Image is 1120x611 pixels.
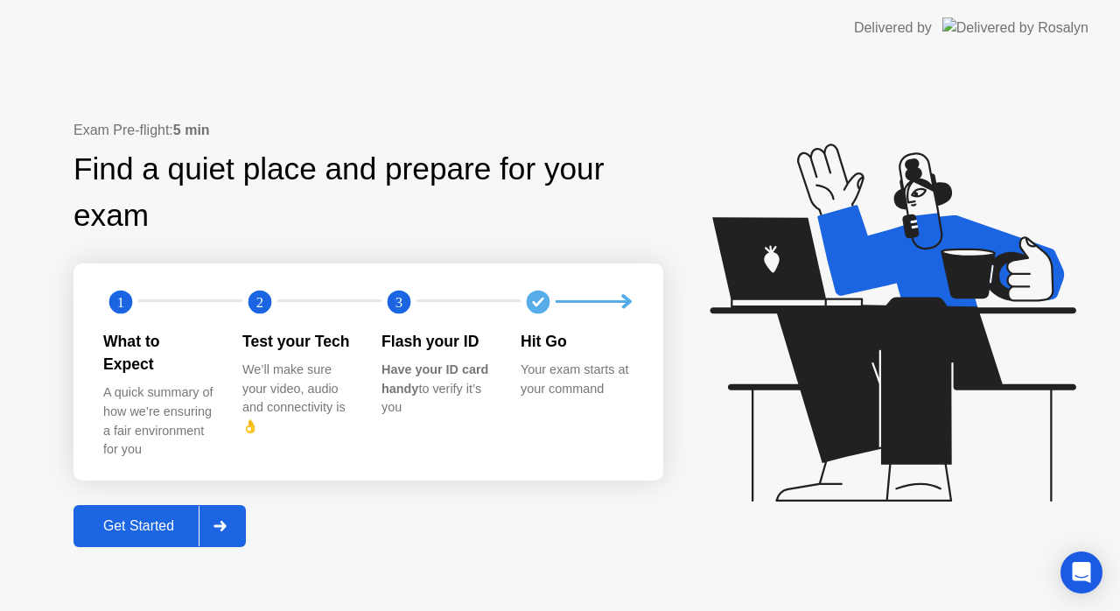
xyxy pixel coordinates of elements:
div: Flash your ID [381,330,493,353]
text: 2 [256,293,263,310]
b: 5 min [173,123,210,137]
button: Get Started [73,505,246,547]
div: What to Expect [103,330,214,376]
text: 1 [117,293,124,310]
div: to verify it’s you [381,361,493,418]
div: Exam Pre-flight: [73,120,663,141]
div: Test your Tech [242,330,353,353]
b: Have your ID card handy [381,362,488,396]
div: Hit Go [521,330,632,353]
div: Find a quiet place and prepare for your exam [73,146,663,239]
div: A quick summary of how we’re ensuring a fair environment for you [103,383,214,459]
div: Get Started [79,518,199,534]
img: Delivered by Rosalyn [942,18,1088,38]
div: Delivered by [854,18,932,39]
div: We’ll make sure your video, audio and connectivity is 👌 [242,361,353,436]
text: 3 [395,293,402,310]
div: Your exam starts at your command [521,361,632,398]
div: Open Intercom Messenger [1060,551,1102,593]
